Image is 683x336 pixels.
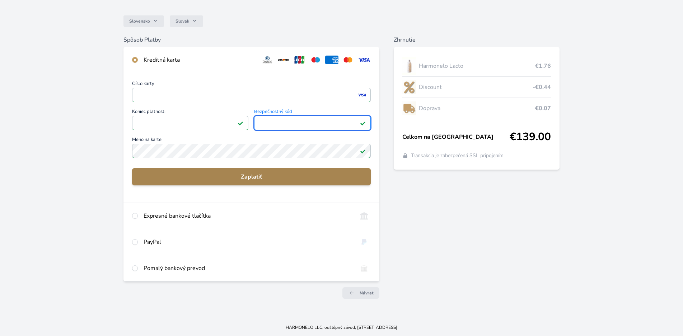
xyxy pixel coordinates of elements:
[138,172,365,181] span: Zaplatiť
[144,264,352,273] div: Pomalý bankový prevod
[132,81,371,88] span: Číslo karty
[254,109,371,116] span: Bezpečnostný kód
[132,109,249,116] span: Koniec platnosti
[535,104,551,113] span: €0.07
[360,290,374,296] span: Návrat
[277,56,290,64] img: discover.svg
[402,133,510,141] span: Celkom na [GEOGRAPHIC_DATA]
[144,212,352,220] div: Expresné bankové tlačítka
[176,18,189,24] span: Slovak
[309,56,322,64] img: maestro.svg
[402,99,416,117] img: delivery-lo.png
[419,62,535,70] span: Harmonelo Lacto
[144,238,352,246] div: PayPal
[357,56,371,64] img: visa.svg
[144,56,255,64] div: Kreditná karta
[394,36,560,44] h6: Zhrnutie
[135,118,245,128] iframe: Iframe pre deň vypršania platnosti
[123,15,164,27] button: Slovensko
[357,238,371,246] img: paypal.svg
[170,15,203,27] button: Slovak
[342,287,379,299] a: Návrat
[411,152,504,159] span: Transakcia je zabezpečená SSL pripojením
[123,36,379,44] h6: Spôsob Platby
[132,168,371,185] button: Zaplatiť
[533,83,551,91] span: -€0.44
[132,137,371,144] span: Meno na karte
[419,83,533,91] span: Discount
[238,120,243,126] img: Pole je platné
[257,118,368,128] iframe: Iframe pre bezpečnostný kód
[357,212,371,220] img: onlineBanking_SK.svg
[261,56,274,64] img: diners.svg
[402,57,416,75] img: CLEAN_LACTO_se_stinem_x-hi-lo.jpg
[419,104,535,113] span: Doprava
[135,90,368,100] iframe: Iframe pre číslo karty
[357,264,371,273] img: bankTransfer_IBAN.svg
[510,131,551,143] span: €139.00
[535,62,551,70] span: €1.76
[132,144,371,158] input: Meno na kartePole je platné
[341,56,355,64] img: mc.svg
[357,92,367,98] img: visa
[129,18,150,24] span: Slovensko
[360,148,366,154] img: Pole je platné
[293,56,306,64] img: jcb.svg
[402,78,416,96] img: discount-lo.png
[360,120,366,126] img: Pole je platné
[325,56,338,64] img: amex.svg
